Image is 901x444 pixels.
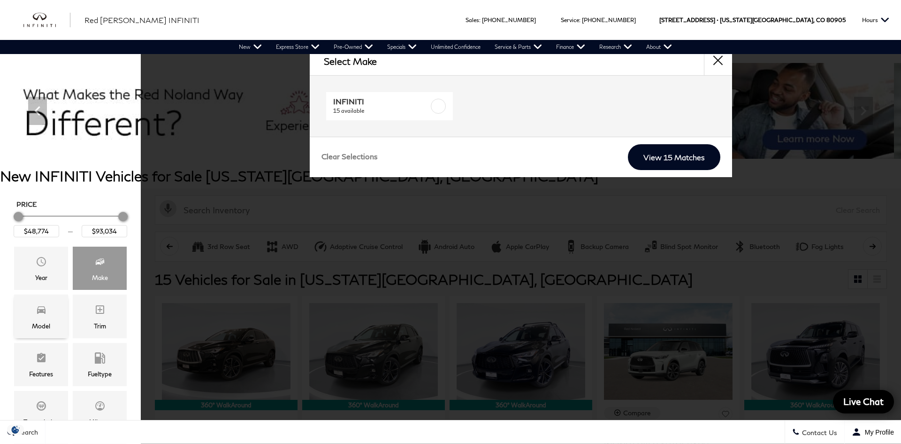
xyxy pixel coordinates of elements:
div: Model [32,321,50,331]
h5: Price [16,200,124,209]
span: Model [36,302,47,320]
input: Minimum [14,225,59,237]
div: Year [35,273,47,283]
div: YearYear [14,247,68,290]
a: Clear Selections [321,152,378,163]
span: Service [561,16,579,23]
div: Fueltype [88,369,112,379]
div: ModelModel [14,295,68,338]
div: Make [92,273,108,283]
span: My Profile [861,428,894,436]
div: Price [14,209,127,237]
span: Fueltype [94,350,106,369]
div: Minimum Price [14,212,23,221]
button: close [704,47,732,75]
a: Express Store [269,40,327,54]
span: Year [36,254,47,273]
a: [STREET_ADDRESS] • [US_STATE][GEOGRAPHIC_DATA], CO 80905 [659,16,846,23]
span: Red [PERSON_NAME] INFINITI [84,16,199,24]
span: Search [15,428,38,436]
a: Pre-Owned [327,40,380,54]
div: Features [29,369,53,379]
a: About [639,40,679,54]
h2: Select Make [324,56,377,66]
img: Opt-Out Icon [5,425,26,435]
span: 15 available [333,106,429,116]
span: Make [94,254,106,273]
div: MakeMake [73,247,127,290]
div: FueltypeFueltype [73,343,127,386]
a: Unlimited Confidence [424,40,488,54]
a: Live Chat [833,390,894,413]
a: Red [PERSON_NAME] INFINITI [84,15,199,26]
span: Features [36,350,47,369]
span: Mileage [94,398,106,417]
a: Specials [380,40,424,54]
span: Transmission [36,398,47,417]
a: View 15 Matches [628,144,720,170]
div: MileageMileage [73,391,127,434]
img: INFINITI [23,13,70,28]
span: Live Chat [839,396,888,407]
a: Service & Parts [488,40,549,54]
a: INFINITI15 available [326,92,453,120]
span: Sales [466,16,479,23]
div: TransmissionTransmission [14,391,68,434]
a: New [232,40,269,54]
span: INFINITI [333,97,429,106]
span: : [579,16,580,23]
div: Mileage [89,417,111,427]
div: Previous [28,97,47,125]
section: Click to Open Cookie Consent Modal [5,425,26,435]
input: Maximum [82,225,127,237]
span: Trim [94,302,106,320]
span: : [479,16,481,23]
span: Contact Us [800,428,837,436]
button: Open user profile menu [845,421,901,444]
div: Transmission [23,417,59,427]
nav: Main Navigation [232,40,679,54]
div: Maximum Price [118,212,128,221]
a: Finance [549,40,592,54]
a: [PHONE_NUMBER] [582,16,636,23]
a: infiniti [23,13,70,28]
div: Trim [94,321,106,331]
a: Research [592,40,639,54]
a: [PHONE_NUMBER] [482,16,536,23]
div: TrimTrim [73,295,127,338]
div: FeaturesFeatures [14,343,68,386]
